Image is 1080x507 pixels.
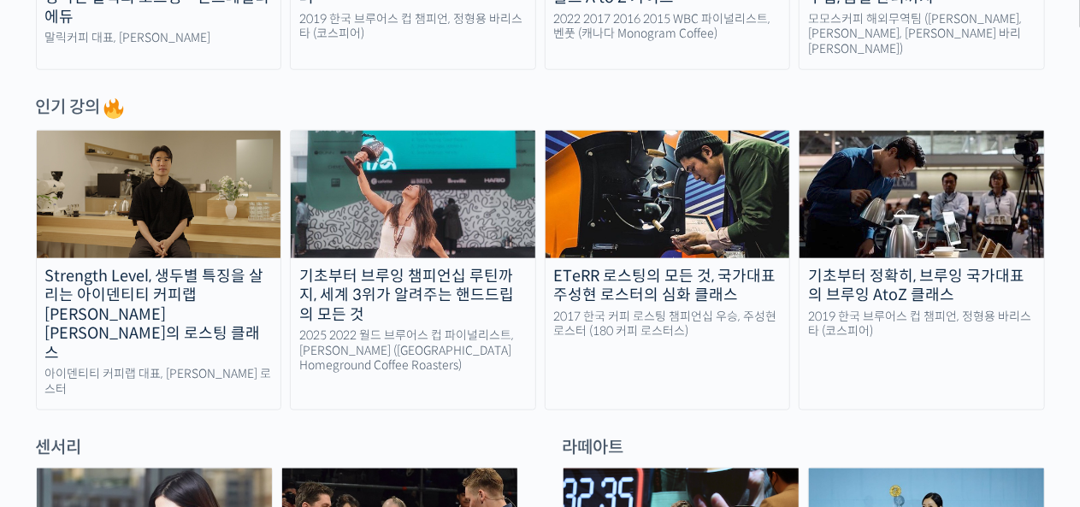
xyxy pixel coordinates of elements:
div: Strength Level, 생두별 특징을 살리는 아이덴티티 커피랩 [PERSON_NAME] [PERSON_NAME]의 로스팅 클래스 [37,267,281,363]
div: 2019 한국 브루어스 컵 챔피언, 정형용 바리스타 (코스피어) [800,310,1044,339]
a: Strength Level, 생두별 특징을 살리는 아이덴티티 커피랩 [PERSON_NAME] [PERSON_NAME]의 로스팅 클래스 아이덴티티 커피랩 대표, [PERSON_... [36,130,282,410]
div: 2019 한국 브루어스 컵 챔피언, 정형용 바리스타 (코스피어) [291,12,535,42]
div: 센서리 [27,436,527,459]
img: 🔥 [103,98,124,119]
a: 홈 [5,386,113,428]
a: 대화 [113,386,221,428]
div: 기초부터 정확히, 브루잉 국가대표의 브루잉 AtoZ 클래스 [800,267,1044,305]
div: 2017 한국 커피 로스팅 챔피언십 우승, 주성현 로스터 (180 커피 로스터스) [546,310,790,339]
a: 기초부터 정확히, 브루잉 국가대표의 브루잉 AtoZ 클래스 2019 한국 브루어스 컵 챔피언, 정형용 바리스타 (코스피어) [799,130,1045,410]
div: 2025 2022 월드 브루어스 컵 파이널리스트, [PERSON_NAME] ([GEOGRAPHIC_DATA] Homeground Coffee Roasters) [291,328,535,374]
a: ETeRR 로스팅의 모든 것, 국가대표 주성현 로스터의 심화 클래스 2017 한국 커피 로스팅 챔피언십 우승, 주성현 로스터 (180 커피 로스터스) [545,130,791,410]
img: identity-roasting_course-thumbnail.jpg [37,131,281,257]
div: ETeRR 로스팅의 모든 것, 국가대표 주성현 로스터의 심화 클래스 [546,267,790,305]
div: 인기 강의 [36,96,1045,121]
div: 2022 2017 2016 2015 WBC 파이널리스트, 벤풋 (캐나다 Monogram Coffee) [546,12,790,42]
span: 대화 [156,412,177,426]
div: 기초부터 브루잉 챔피언십 루틴까지, 세계 3위가 알려주는 핸드드립의 모든 것 [291,267,535,325]
a: 설정 [221,386,328,428]
img: from-brewing-basics-to-competition_course-thumbnail.jpg [291,131,535,257]
a: 기초부터 브루잉 챔피언십 루틴까지, 세계 3위가 알려주는 핸드드립의 모든 것 2025 2022 월드 브루어스 컵 파이널리스트, [PERSON_NAME] ([GEOGRAPHIC... [290,130,536,410]
div: 모모스커피 해외무역팀 ([PERSON_NAME], [PERSON_NAME], [PERSON_NAME] 바리[PERSON_NAME]) [800,12,1044,57]
div: 아이덴티티 커피랩 대표, [PERSON_NAME] 로스터 [37,367,281,397]
span: 설정 [264,411,285,425]
div: 라떼아트 [554,436,1053,459]
img: eterr-roasting_course-thumbnail.jpg [546,131,790,257]
span: 홈 [54,411,64,425]
img: hyungyongjeong_thumbnail.jpg [800,131,1044,257]
div: 말릭커피 대표, [PERSON_NAME] [37,31,281,46]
